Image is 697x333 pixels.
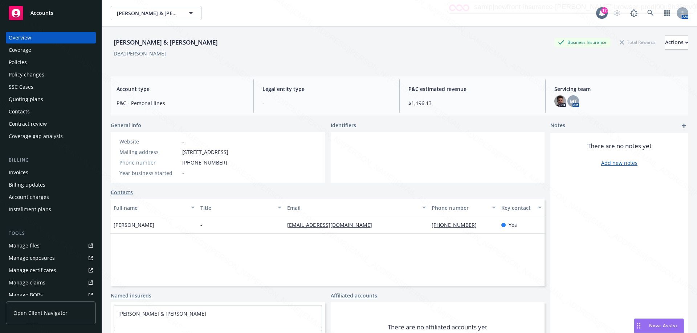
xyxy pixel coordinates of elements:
a: SSC Cases [6,81,96,93]
span: - [262,99,391,107]
div: Phone number [432,204,487,212]
div: Business Insurance [554,38,610,47]
a: Add new notes [601,159,637,167]
div: Account charges [9,191,49,203]
a: Billing updates [6,179,96,191]
div: Coverage [9,44,31,56]
div: Drag to move [634,319,643,333]
a: Installment plans [6,204,96,215]
a: Contract review [6,118,96,130]
button: Title [197,199,284,216]
div: Manage exposures [9,252,55,264]
div: Year business started [119,169,179,177]
div: Title [200,204,273,212]
div: Full name [114,204,187,212]
span: Legal entity type [262,85,391,93]
div: Installment plans [9,204,51,215]
div: Key contact [501,204,534,212]
div: Manage certificates [9,265,56,276]
span: [PERSON_NAME] & [PERSON_NAME] [117,9,180,17]
span: $1,196.13 [408,99,537,107]
span: Nova Assist [649,322,678,329]
a: Invoices [6,167,96,178]
div: Actions [665,36,688,49]
a: Contacts [6,106,96,117]
div: 17 [601,7,608,14]
a: Coverage gap analysis [6,130,96,142]
button: Full name [111,199,197,216]
div: SSC Cases [9,81,33,93]
div: Billing [6,157,96,164]
div: Email [287,204,418,212]
span: [PERSON_NAME] [114,221,154,229]
span: There are no affiliated accounts yet [388,323,487,332]
a: Affiliated accounts [331,292,377,299]
span: Open Client Navigator [13,309,68,317]
div: Overview [9,32,31,43]
span: [PHONE_NUMBER] [182,159,227,166]
span: Accounts [30,10,53,16]
a: Coverage [6,44,96,56]
div: Manage files [9,240,40,251]
div: DBA: [PERSON_NAME] [114,50,166,57]
div: Manage BORs [9,289,43,301]
div: Website [119,138,179,145]
a: Manage certificates [6,265,96,276]
div: Billing updates [9,179,45,191]
span: Servicing team [554,85,682,93]
span: Identifiers [331,121,356,129]
span: Notes [550,121,565,130]
button: Actions [665,35,688,50]
span: - [200,221,202,229]
div: Invoices [9,167,28,178]
a: Switch app [660,6,674,20]
span: Yes [509,221,517,229]
span: There are no notes yet [587,142,652,150]
div: Contacts [9,106,30,117]
a: [PERSON_NAME] & [PERSON_NAME] [118,310,206,317]
a: Report a Bug [627,6,641,20]
button: [PERSON_NAME] & [PERSON_NAME] [111,6,201,20]
a: Quoting plans [6,93,96,105]
span: [STREET_ADDRESS] [182,148,228,156]
div: Coverage gap analysis [9,130,63,142]
div: [PERSON_NAME] & [PERSON_NAME] [111,38,221,47]
a: - [182,138,184,145]
div: Policy changes [9,69,44,80]
span: MT [570,97,577,105]
a: Policies [6,57,96,68]
a: Account charges [6,191,96,203]
a: Overview [6,32,96,43]
span: Account type [117,85,245,93]
div: Phone number [119,159,179,166]
a: Manage BORs [6,289,96,301]
div: Contract review [9,118,47,130]
div: Mailing address [119,148,179,156]
div: Tools [6,230,96,237]
button: Nova Assist [634,319,684,333]
a: Accounts [6,3,96,23]
a: Contacts [111,188,133,196]
span: General info [111,121,141,129]
a: Start snowing [610,6,624,20]
a: Manage exposures [6,252,96,264]
a: Manage claims [6,277,96,288]
button: Phone number [429,199,498,216]
span: P&C - Personal lines [117,99,245,107]
a: Policy changes [6,69,96,80]
a: [EMAIL_ADDRESS][DOMAIN_NAME] [287,221,378,228]
button: Email [284,199,429,216]
a: Search [643,6,658,20]
a: Manage files [6,240,96,251]
a: add [680,121,688,130]
span: P&C estimated revenue [408,85,537,93]
button: Key contact [498,199,545,216]
span: - [182,169,184,177]
div: Total Rewards [616,38,659,47]
a: [PHONE_NUMBER] [432,221,482,228]
div: Policies [9,57,27,68]
div: Quoting plans [9,93,43,105]
img: photo [554,95,566,107]
div: Manage claims [9,277,45,288]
